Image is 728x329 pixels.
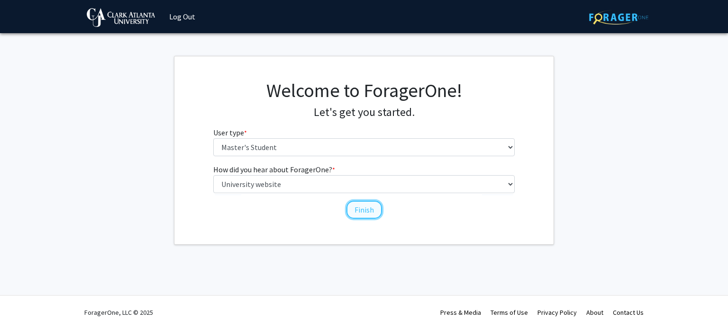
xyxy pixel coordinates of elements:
[84,296,153,329] div: ForagerOne, LLC © 2025
[213,164,335,175] label: How did you hear about ForagerOne?
[491,308,528,317] a: Terms of Use
[7,286,40,322] iframe: Chat
[213,79,515,102] h1: Welcome to ForagerOne!
[613,308,644,317] a: Contact Us
[213,127,247,138] label: User type
[440,308,481,317] a: Press & Media
[87,8,155,27] img: Clark Atlanta University Logo
[589,10,648,25] img: ForagerOne Logo
[586,308,603,317] a: About
[213,106,515,119] h4: Let's get you started.
[537,308,577,317] a: Privacy Policy
[346,201,382,219] button: Finish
